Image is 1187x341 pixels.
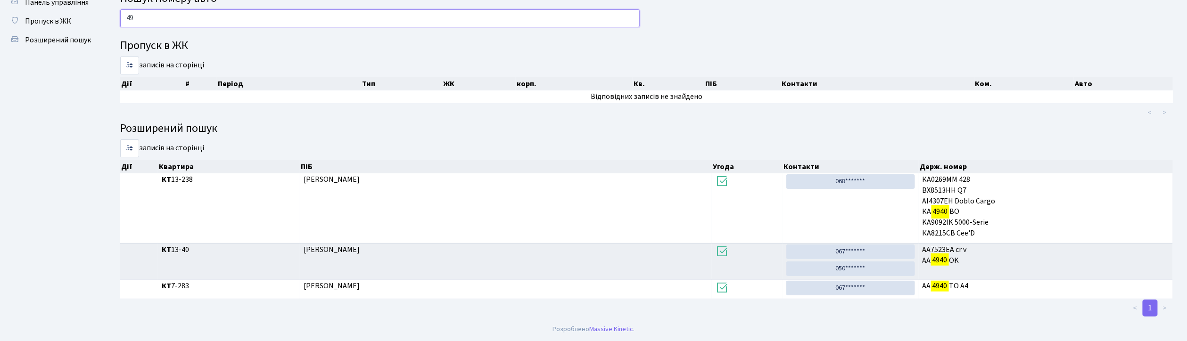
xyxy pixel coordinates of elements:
[162,244,171,255] b: КТ
[589,324,633,334] a: Massive Kinetic
[120,90,1173,103] td: Відповідних записів не знайдено
[120,57,204,74] label: записів на сторінці
[304,174,360,185] span: [PERSON_NAME]
[120,39,1173,53] h4: Пропуск в ЖК
[1074,77,1173,90] th: Авто
[162,174,171,185] b: КТ
[120,57,139,74] select: записів на сторінці
[162,174,296,185] span: 13-238
[919,160,1173,173] th: Держ. номер
[217,77,361,90] th: Період
[162,281,296,292] span: 7-283
[25,35,91,45] span: Розширений пошук
[704,77,781,90] th: ПІБ
[974,77,1074,90] th: Ком.
[158,160,300,173] th: Квартира
[1143,300,1158,317] a: 1
[184,77,217,90] th: #
[162,244,296,255] span: 13-40
[304,281,360,291] span: [PERSON_NAME]
[783,160,919,173] th: Контакти
[923,174,1169,239] span: КА0269ММ 428 BX8513HH Q7 АІ4307ЕН Doblo Cargo КА ВО KA9092IK 5000-Serie КА8215СВ Cee'D
[120,139,139,157] select: записів на сторінці
[931,253,949,267] mark: 4940
[120,139,204,157] label: записів на сторінці
[361,77,442,90] th: Тип
[300,160,712,173] th: ПІБ
[120,9,640,27] input: Пошук
[552,324,635,334] div: Розроблено .
[923,281,1169,292] span: АА ТО А4
[712,160,783,173] th: Угода
[5,12,99,31] a: Пропуск в ЖК
[25,16,71,26] span: Пропуск в ЖК
[162,281,171,291] b: КТ
[5,31,99,49] a: Розширений пошук
[923,244,1169,266] span: AA7523EA cr v AA OK
[120,160,158,173] th: Дії
[931,279,949,292] mark: 4940
[442,77,516,90] th: ЖК
[931,205,949,218] mark: 4940
[633,77,704,90] th: Кв.
[516,77,633,90] th: корп.
[304,244,360,255] span: [PERSON_NAME]
[120,122,1173,136] h4: Розширений пошук
[120,77,184,90] th: Дії
[781,77,974,90] th: Контакти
